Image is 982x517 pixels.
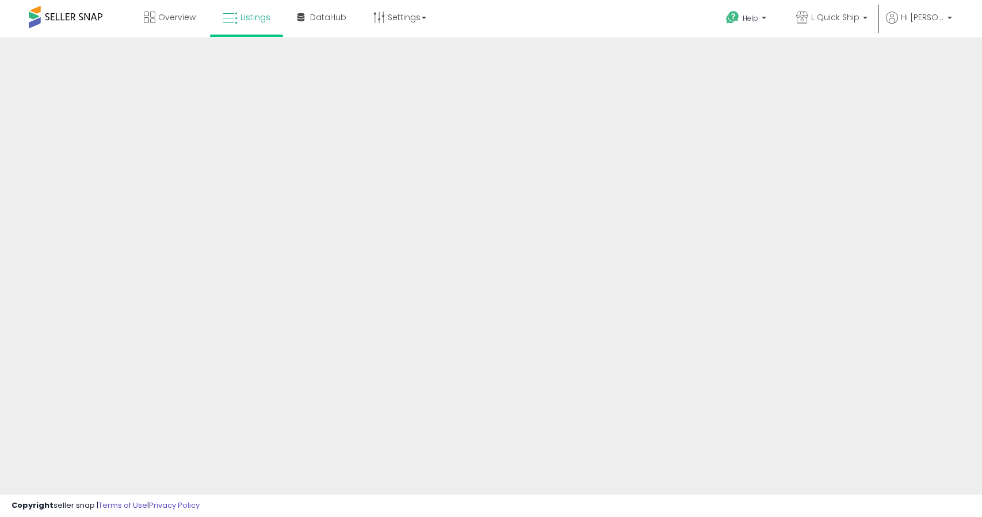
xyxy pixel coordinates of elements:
[901,12,944,23] span: Hi [PERSON_NAME]
[886,12,952,37] a: Hi [PERSON_NAME]
[811,12,859,23] span: L Quick Ship
[240,12,270,23] span: Listings
[158,12,196,23] span: Overview
[12,500,54,511] strong: Copyright
[725,10,740,25] i: Get Help
[12,500,200,511] div: seller snap | |
[149,500,200,511] a: Privacy Policy
[743,13,758,23] span: Help
[98,500,147,511] a: Terms of Use
[310,12,346,23] span: DataHub
[717,2,778,37] a: Help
